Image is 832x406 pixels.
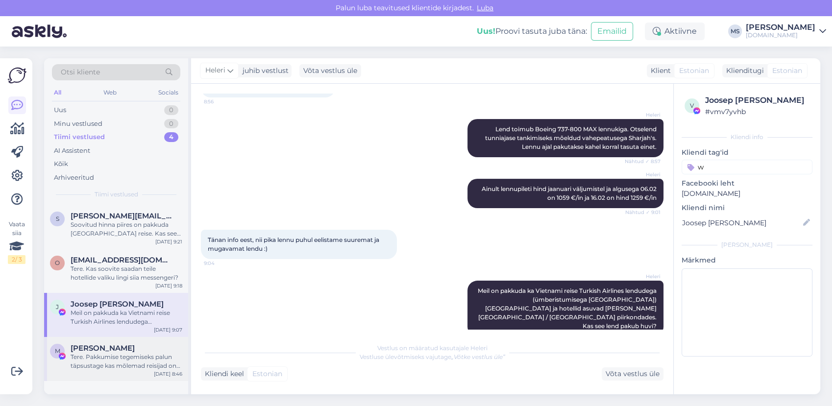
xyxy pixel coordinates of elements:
[746,24,826,39] a: [PERSON_NAME][DOMAIN_NAME]
[55,347,60,355] span: M
[239,66,289,76] div: juhib vestlust
[54,119,102,129] div: Minu vestlused
[682,255,812,265] p: Märkmed
[71,300,164,309] span: Joosep Lind
[8,255,25,264] div: 2 / 3
[477,25,587,37] div: Proovi tasuta juba täna:
[477,26,495,36] b: Uus!
[71,256,172,264] span: olga_204@mail.ru
[156,86,180,99] div: Socials
[71,353,182,370] div: Tere. Pakkumise tegemiseks palun täpsustage kas mõlemad reisijad on täiskasvanud [PERSON_NAME] sa...
[647,66,671,76] div: Klient
[56,303,59,310] span: J
[682,203,812,213] p: Kliendi nimi
[591,22,633,41] button: Emailid
[682,147,812,158] p: Kliendi tag'id
[682,189,812,199] p: [DOMAIN_NAME]
[154,370,182,378] div: [DATE] 8:46
[482,185,658,201] span: Ainult lennupileti hind jaanuari väljumistel ja algusega 06.02 on 1059 €/in ja 16.02 on hind 1259...
[155,238,182,245] div: [DATE] 9:21
[746,24,815,31] div: [PERSON_NAME]
[252,369,282,379] span: Estonian
[201,369,244,379] div: Kliendi keel
[52,86,63,99] div: All
[728,24,742,38] div: MS
[8,66,26,85] img: Askly Logo
[682,178,812,189] p: Facebooki leht
[772,66,802,76] span: Estonian
[682,160,812,174] input: Lisa tag
[54,105,66,115] div: Uus
[602,367,663,381] div: Võta vestlus üle
[705,95,809,106] div: Joosep [PERSON_NAME]
[682,240,812,249] div: [PERSON_NAME]
[164,132,178,142] div: 4
[71,344,135,353] span: Maire Rikberg
[71,264,182,282] div: Tere. Kas soovite saadan teile hotellide valiku lingi siia messengeri?
[624,158,661,165] span: Nähtud ✓ 8:57
[204,260,241,267] span: 9:04
[154,326,182,334] div: [DATE] 9:07
[705,106,809,117] div: # vmv7yvhb
[71,212,172,220] span: sandra.zoober@mail.ee
[377,344,488,352] span: Vestlus on määratud kasutajale Heleri
[54,173,94,183] div: Arhiveeritud
[624,273,661,280] span: Heleri
[54,132,105,142] div: Tiimi vestlused
[101,86,119,99] div: Web
[682,217,801,228] input: Lisa nimi
[55,259,60,266] span: o
[164,105,178,115] div: 0
[679,66,709,76] span: Estonian
[682,133,812,142] div: Kliendi info
[746,31,815,39] div: [DOMAIN_NAME]
[624,171,661,178] span: Heleri
[478,287,658,330] span: Meil on pakkuda ka Vietnami reise Turkish Airlines lendudega (ümberistumisega [GEOGRAPHIC_DATA]) ...
[164,119,178,129] div: 0
[624,111,661,119] span: Heleri
[204,98,241,105] span: 8:56
[54,146,90,156] div: AI Assistent
[56,215,59,222] span: s
[155,282,182,289] div: [DATE] 9:18
[71,220,182,238] div: Soovitud hinna piires on pakkuda [GEOGRAPHIC_DATA] reise. Kas see sihtkoht sobib Teile?
[299,64,361,77] div: Võta vestlus üle
[208,236,381,252] span: Tänan info eest, nii pika lennu puhul eelistame suuremat ja mugavamat lendu :)
[205,65,225,76] span: Heleri
[71,309,182,326] div: Meil on pakkuda ka Vietnami reise Turkish Airlines lendudega (ümberistumisega [GEOGRAPHIC_DATA]) ...
[95,190,138,199] span: Tiimi vestlused
[624,209,661,216] span: Nähtud ✓ 9:01
[645,23,705,40] div: Aktiivne
[474,3,496,12] span: Luba
[61,67,100,77] span: Otsi kliente
[8,220,25,264] div: Vaata siia
[690,102,694,109] span: v
[451,353,505,360] i: „Võtke vestlus üle”
[722,66,764,76] div: Klienditugi
[485,125,658,150] span: Lend toimub Boeing 737-800 MAX lennukiga. Otselend tunniajase tankimiseks mõeldud vahepeatusega S...
[360,353,505,360] span: Vestluse ülevõtmiseks vajutage
[54,159,68,169] div: Kõik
